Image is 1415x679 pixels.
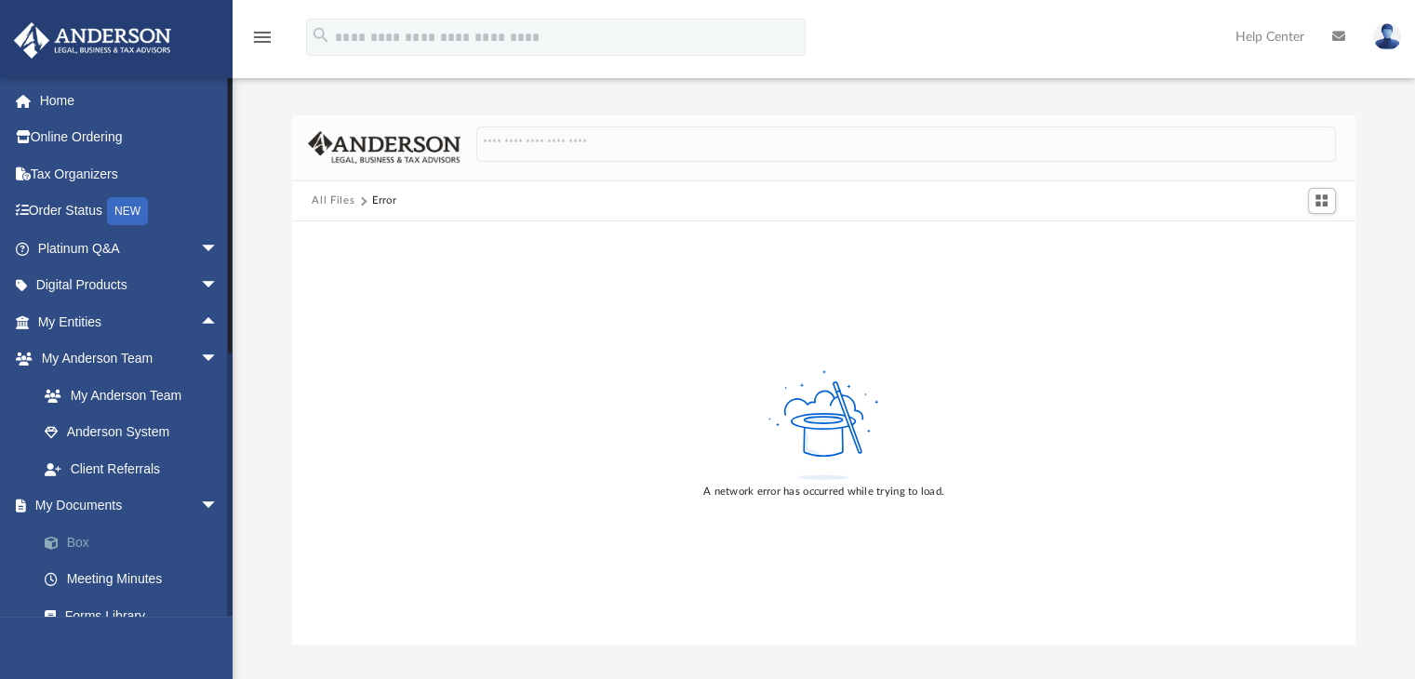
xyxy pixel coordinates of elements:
[13,193,247,231] a: Order StatusNEW
[26,377,228,414] a: My Anderson Team
[476,126,1335,162] input: Search files and folders
[200,340,237,379] span: arrow_drop_down
[26,414,237,451] a: Anderson System
[251,35,274,48] a: menu
[107,197,148,225] div: NEW
[311,25,331,46] i: search
[1308,188,1336,214] button: Switch to Grid View
[200,230,237,268] span: arrow_drop_down
[13,487,247,525] a: My Documentsarrow_drop_down
[372,193,396,209] div: Error
[8,22,177,59] img: Anderson Advisors Platinum Portal
[1373,23,1401,50] img: User Pic
[13,267,247,304] a: Digital Productsarrow_drop_down
[13,82,247,119] a: Home
[251,26,274,48] i: menu
[26,524,247,561] a: Box
[13,155,247,193] a: Tax Organizers
[26,597,237,634] a: Forms Library
[200,267,237,305] span: arrow_drop_down
[200,487,237,526] span: arrow_drop_down
[200,303,237,341] span: arrow_drop_up
[13,119,247,156] a: Online Ordering
[312,193,354,209] button: All Files
[13,230,247,267] a: Platinum Q&Aarrow_drop_down
[13,303,247,340] a: My Entitiesarrow_drop_up
[26,561,247,598] a: Meeting Minutes
[13,340,237,378] a: My Anderson Teamarrow_drop_down
[26,450,237,487] a: Client Referrals
[703,484,944,500] div: A network error has occurred while trying to load.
